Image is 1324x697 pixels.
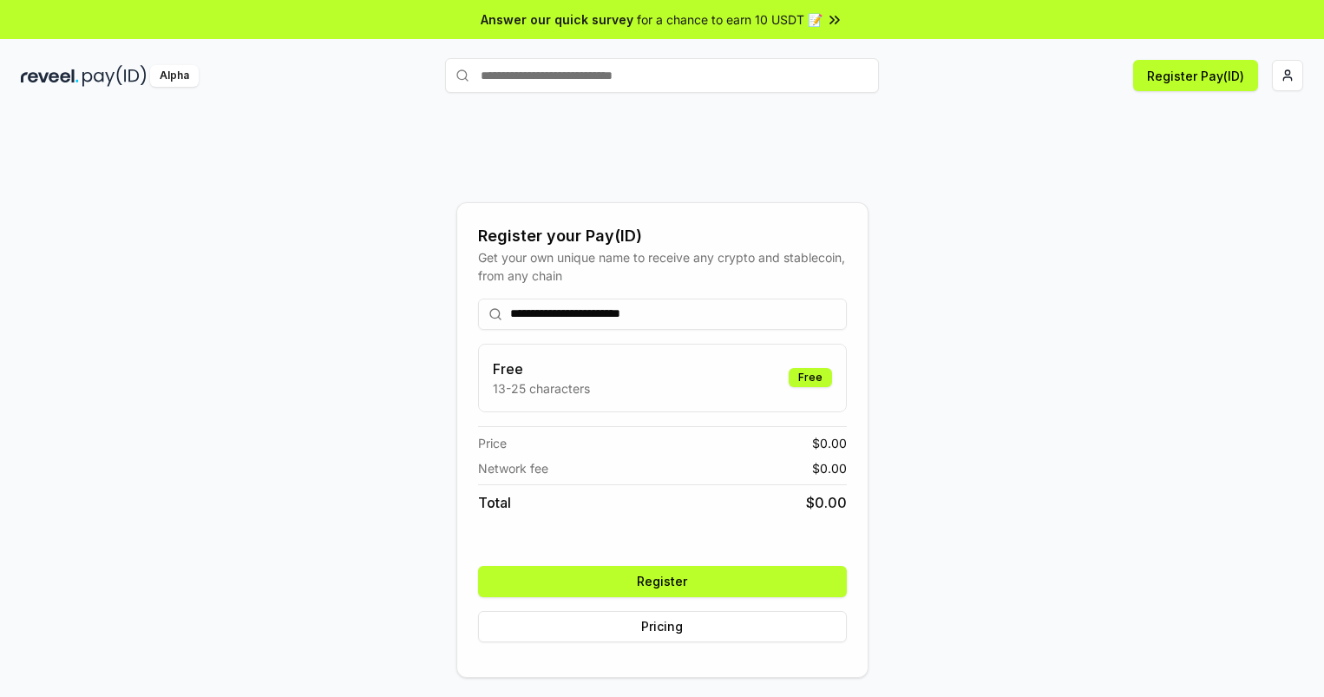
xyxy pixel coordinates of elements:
[478,459,548,477] span: Network fee
[789,368,832,387] div: Free
[806,492,847,513] span: $ 0.00
[493,358,590,379] h3: Free
[478,566,847,597] button: Register
[478,434,507,452] span: Price
[82,65,147,87] img: pay_id
[478,224,847,248] div: Register your Pay(ID)
[812,459,847,477] span: $ 0.00
[478,611,847,642] button: Pricing
[637,10,823,29] span: for a chance to earn 10 USDT 📝
[150,65,199,87] div: Alpha
[481,10,633,29] span: Answer our quick survey
[21,65,79,87] img: reveel_dark
[478,492,511,513] span: Total
[478,248,847,285] div: Get your own unique name to receive any crypto and stablecoin, from any chain
[812,434,847,452] span: $ 0.00
[493,379,590,398] p: 13-25 characters
[1133,60,1258,91] button: Register Pay(ID)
